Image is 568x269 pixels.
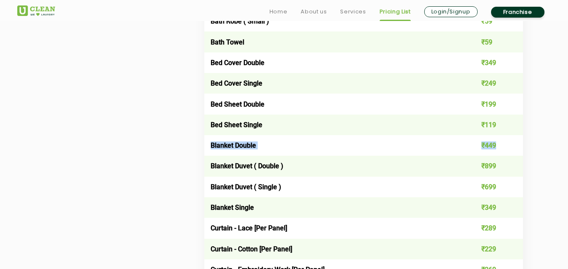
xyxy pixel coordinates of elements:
td: ₹59 [459,31,523,52]
td: Curtain - Cotton [Per Panel] [204,239,460,259]
td: Bath Towel [204,31,460,52]
td: ₹349 [459,52,523,73]
a: Login/Signup [424,6,478,17]
a: Services [340,7,366,17]
td: Blanket Duvet ( Double ) [204,156,460,176]
td: ₹199 [459,94,523,114]
td: ₹899 [459,156,523,176]
td: ₹289 [459,218,523,238]
td: ₹119 [459,115,523,135]
td: Curtain - Lace [Per Panel] [204,218,460,238]
td: Bed Sheet Single [204,115,460,135]
td: ₹699 [459,177,523,197]
td: ₹59 [459,11,523,31]
img: UClean Laundry and Dry Cleaning [17,5,55,16]
a: Franchise [491,7,544,18]
td: Blanket Double [204,135,460,156]
td: ₹449 [459,135,523,156]
td: ₹249 [459,73,523,94]
a: Home [269,7,288,17]
td: Bed Sheet Double [204,94,460,114]
td: Bed Cover Double [204,52,460,73]
td: ₹349 [459,197,523,218]
a: About us [301,7,327,17]
td: Bed Cover Single [204,73,460,94]
td: Blanket Single [204,197,460,218]
td: ₹229 [459,239,523,259]
td: Bath Robe ( Small ) [204,11,460,31]
td: Blanket Duvet ( Single ) [204,177,460,197]
a: Pricing List [380,7,411,17]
